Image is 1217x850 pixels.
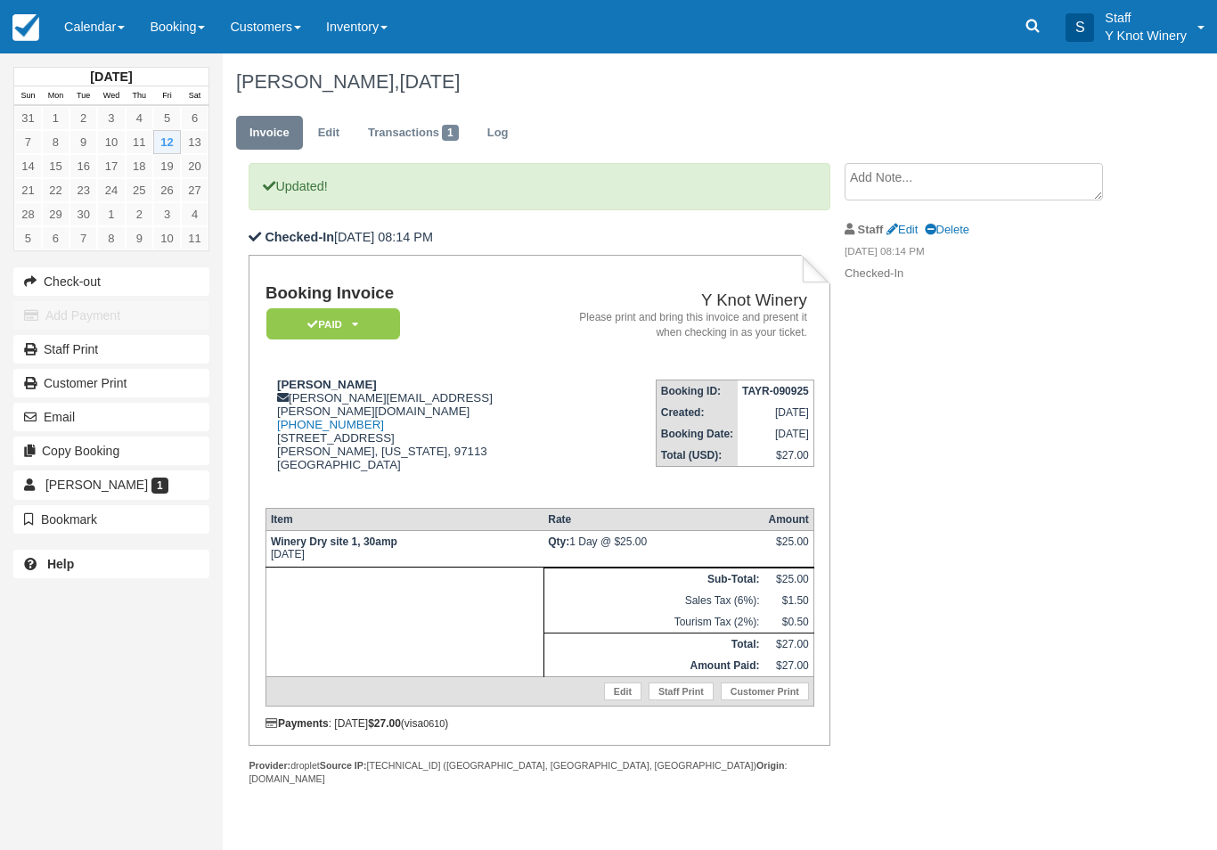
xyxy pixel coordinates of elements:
[305,116,353,151] a: Edit
[42,106,69,130] a: 1
[42,86,69,106] th: Mon
[249,760,290,771] strong: Provider:
[69,154,97,178] a: 16
[845,244,1123,264] em: [DATE] 08:14 PM
[656,402,738,423] th: Created:
[265,307,394,340] a: Paid
[69,106,97,130] a: 2
[649,682,714,700] a: Staff Print
[756,760,784,771] strong: Origin
[153,178,181,202] a: 26
[249,228,830,247] p: [DATE] 08:14 PM
[738,445,813,467] td: $27.00
[266,308,400,339] em: Paid
[90,69,132,84] strong: [DATE]
[423,718,445,729] small: 0610
[181,106,208,130] a: 6
[249,759,830,786] div: droplet [TECHNICAL_ID] ([GEOGRAPHIC_DATA], [GEOGRAPHIC_DATA], [GEOGRAPHIC_DATA]) : [DOMAIN_NAME]
[399,70,460,93] span: [DATE]
[69,202,97,226] a: 30
[69,178,97,202] a: 23
[925,223,969,236] a: Delete
[151,478,168,494] span: 1
[181,154,208,178] a: 20
[548,535,569,548] strong: Qty
[97,154,125,178] a: 17
[764,633,813,655] td: $27.00
[265,508,543,530] th: Item
[277,378,377,391] strong: [PERSON_NAME]
[45,478,148,492] span: [PERSON_NAME]
[886,223,918,236] a: Edit
[656,423,738,445] th: Booking Date:
[126,130,153,154] a: 11
[1105,27,1187,45] p: Y Knot Winery
[153,130,181,154] a: 12
[543,568,764,590] th: Sub-Total:
[14,226,42,250] a: 5
[14,178,42,202] a: 21
[14,154,42,178] a: 14
[1105,9,1187,27] p: Staff
[42,178,69,202] a: 22
[320,760,367,771] strong: Source IP:
[14,86,42,106] th: Sun
[604,682,641,700] a: Edit
[13,267,209,296] button: Check-out
[768,535,808,562] div: $25.00
[249,163,830,210] p: Updated!
[42,226,69,250] a: 6
[721,682,809,700] a: Customer Print
[153,86,181,106] th: Fri
[126,202,153,226] a: 2
[265,378,549,494] div: [PERSON_NAME][EMAIL_ADDRESS][PERSON_NAME][DOMAIN_NAME] [STREET_ADDRESS] [PERSON_NAME], [US_STATE]...
[742,385,809,397] strong: TAYR-090925
[556,310,806,340] address: Please print and bring this invoice and present it when checking in as your ticket.
[265,230,334,244] b: Checked-In
[738,423,813,445] td: [DATE]
[181,86,208,106] th: Sat
[69,130,97,154] a: 9
[126,226,153,250] a: 9
[13,369,209,397] a: Customer Print
[42,202,69,226] a: 29
[277,418,384,431] a: [PHONE_NUMBER]
[738,402,813,423] td: [DATE]
[153,226,181,250] a: 10
[265,717,329,730] strong: Payments
[271,535,397,548] strong: Winery Dry site 1, 30amp
[764,508,813,530] th: Amount
[236,116,303,151] a: Invoice
[126,154,153,178] a: 18
[97,178,125,202] a: 24
[265,717,814,730] div: : [DATE] (visa )
[126,86,153,106] th: Thu
[764,590,813,611] td: $1.50
[543,633,764,655] th: Total:
[265,284,549,303] h1: Booking Invoice
[13,335,209,364] a: Staff Print
[656,445,738,467] th: Total (USD):
[13,505,209,534] button: Bookmark
[543,611,764,633] td: Tourism Tax (2%):
[656,380,738,403] th: Booking ID:
[14,106,42,130] a: 31
[97,226,125,250] a: 8
[153,106,181,130] a: 5
[13,301,209,330] button: Add Payment
[181,178,208,202] a: 27
[556,291,806,310] h2: Y Knot Winery
[265,530,543,567] td: [DATE]
[845,266,1123,282] p: Checked-In
[97,130,125,154] a: 10
[543,590,764,611] td: Sales Tax (6%):
[442,125,459,141] span: 1
[13,437,209,465] button: Copy Booking
[764,568,813,590] td: $25.00
[236,71,1123,93] h1: [PERSON_NAME],
[42,130,69,154] a: 8
[355,116,472,151] a: Transactions1
[13,550,209,578] a: Help
[12,14,39,41] img: checkfront-main-nav-mini-logo.png
[181,226,208,250] a: 11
